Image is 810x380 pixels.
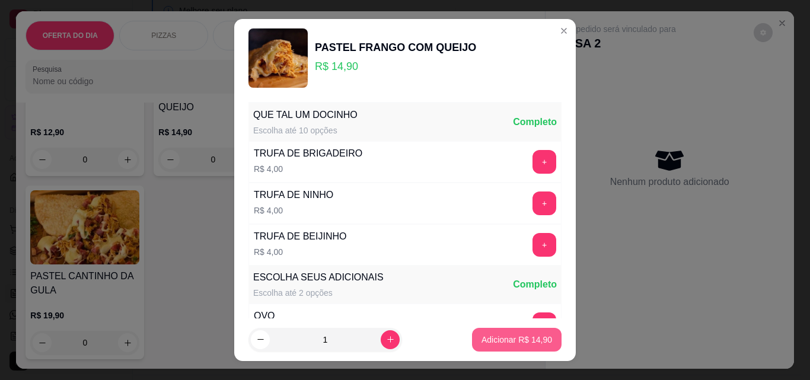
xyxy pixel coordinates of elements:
button: Adicionar R$ 14,90 [472,328,562,352]
div: TRUFA DE BEIJINHO [254,229,346,244]
div: Escolha até 10 opções [253,124,358,136]
button: add [532,312,556,336]
p: R$ 14,90 [315,58,476,75]
img: product-image [248,28,308,88]
p: R$ 4,00 [254,246,346,258]
div: QUE TAL UM DOCINHO [253,108,358,122]
p: R$ 4,00 [254,163,362,175]
button: add [532,191,556,215]
div: Completo [513,277,557,292]
p: Adicionar R$ 14,90 [481,334,552,346]
div: Completo [513,115,557,129]
button: decrease-product-quantity [251,330,270,349]
div: PASTEL FRANGO COM QUEIJO [315,39,476,56]
div: OVO [254,309,283,323]
p: R$ 4,00 [254,205,333,216]
div: TRUFA DE BRIGADEIRO [254,146,362,161]
div: ESCOLHA SEUS ADICIONAIS [253,270,384,285]
button: add [532,233,556,257]
button: Close [554,21,573,40]
div: Escolha até 2 opções [253,287,384,299]
div: TRUFA DE NINHO [254,188,333,202]
button: increase-product-quantity [381,330,400,349]
button: add [532,150,556,174]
